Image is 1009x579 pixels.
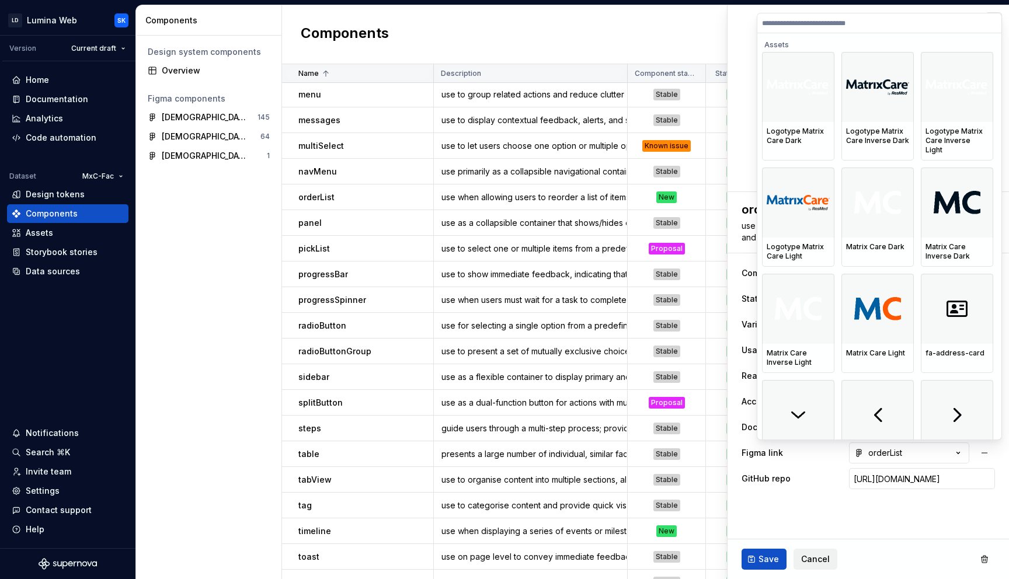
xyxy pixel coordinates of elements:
div: Logotype Matrix Care Light [767,242,830,261]
div: Logotype Matrix Care Inverse Light [926,127,989,155]
div: Assets [762,33,993,52]
div: Matrix Care Light [846,348,909,358]
div: Matrix Care Inverse Dark [926,242,989,261]
div: Matrix Care Dark [846,242,909,252]
div: fa-address-card [926,348,989,358]
div: Matrix Care Inverse Light [767,348,830,367]
div: Logotype Matrix Care Dark [767,127,830,145]
div: Logotype Matrix Care Inverse Dark [846,127,909,145]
